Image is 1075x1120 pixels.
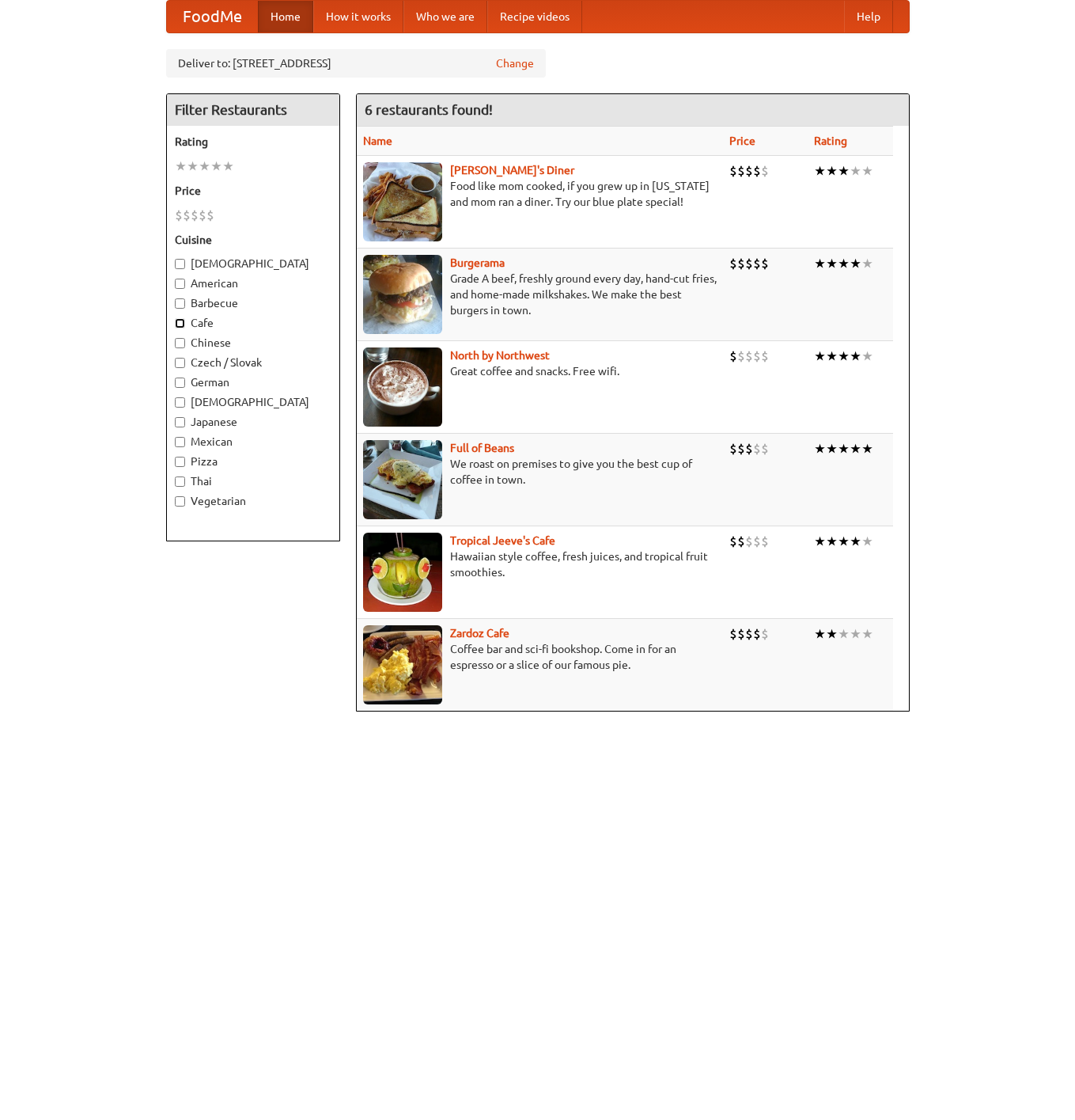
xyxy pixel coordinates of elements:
[826,440,838,457] li: ★
[745,255,753,272] li: $
[737,347,745,365] li: $
[753,533,761,550] li: $
[313,1,403,32] a: How it works
[175,417,185,427] input: Japanese
[175,158,187,175] li: ★
[363,440,442,519] img: beans.jpg
[496,55,534,71] a: Change
[175,232,331,248] h5: Cuisine
[175,493,331,509] label: Vegetarian
[861,625,873,643] li: ★
[814,440,826,457] li: ★
[175,457,185,467] input: Pizza
[183,207,191,224] li: $
[850,625,861,643] li: ★
[175,374,331,390] label: German
[761,255,769,272] li: $
[753,440,761,457] li: $
[363,641,717,673] p: Coffee bar and sci-fi bookshop. Come in for an espresso or a slice of our famous pie.
[850,440,861,457] li: ★
[175,338,185,348] input: Chinese
[737,162,745,180] li: $
[861,162,873,180] li: ★
[363,549,717,580] p: Hawaiian style coffee, fresh juices, and tropical fruit smoothies.
[175,414,331,430] label: Japanese
[753,255,761,272] li: $
[487,1,582,32] a: Recipe videos
[737,625,745,643] li: $
[403,1,487,32] a: Who we are
[175,298,185,309] input: Barbecue
[175,256,331,271] label: [DEMOGRAPHIC_DATA]
[450,627,509,640] b: Zardoz Cafe
[838,440,850,457] li: ★
[175,378,185,388] input: German
[729,135,755,147] a: Price
[450,442,514,454] a: Full of Beans
[175,355,331,370] label: Czech / Slovak
[175,434,331,450] label: Mexican
[210,158,222,175] li: ★
[826,625,838,643] li: ★
[737,533,745,550] li: $
[199,158,210,175] li: ★
[175,335,331,351] label: Chinese
[729,533,737,550] li: $
[761,440,769,457] li: $
[729,625,737,643] li: $
[826,162,838,180] li: ★
[363,347,442,427] img: north.jpg
[363,135,392,147] a: Name
[175,397,185,408] input: [DEMOGRAPHIC_DATA]
[814,533,826,550] li: ★
[729,255,737,272] li: $
[199,207,206,224] li: $
[814,255,826,272] li: ★
[206,207,214,224] li: $
[850,347,861,365] li: ★
[850,162,861,180] li: ★
[187,158,199,175] li: ★
[363,533,442,612] img: jeeves.jpg
[844,1,893,32] a: Help
[167,94,339,126] h4: Filter Restaurants
[166,49,546,78] div: Deliver to: [STREET_ADDRESS]
[175,259,185,269] input: [DEMOGRAPHIC_DATA]
[450,256,505,269] a: Burgerama
[175,295,331,311] label: Barbecue
[861,255,873,272] li: ★
[729,347,737,365] li: $
[745,347,753,365] li: $
[450,534,555,547] b: Tropical Jeeve's Cafe
[450,349,550,362] a: North by Northwest
[753,625,761,643] li: $
[175,437,185,447] input: Mexican
[175,279,185,289] input: American
[222,158,234,175] li: ★
[838,255,850,272] li: ★
[175,496,185,507] input: Vegetarian
[175,358,185,368] input: Czech / Slovak
[167,1,258,32] a: FoodMe
[814,162,826,180] li: ★
[363,456,717,488] p: We roast on premises to give you the best cup of coffee in town.
[753,162,761,180] li: $
[850,533,861,550] li: ★
[175,315,331,331] label: Cafe
[838,625,850,643] li: ★
[745,625,753,643] li: $
[814,625,826,643] li: ★
[191,207,199,224] li: $
[861,440,873,457] li: ★
[258,1,313,32] a: Home
[175,207,183,224] li: $
[450,164,574,177] a: [PERSON_NAME]'s Diner
[861,533,873,550] li: ★
[826,255,838,272] li: ★
[737,440,745,457] li: $
[850,255,861,272] li: ★
[175,318,185,328] input: Cafe
[761,347,769,365] li: $
[175,275,331,291] label: American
